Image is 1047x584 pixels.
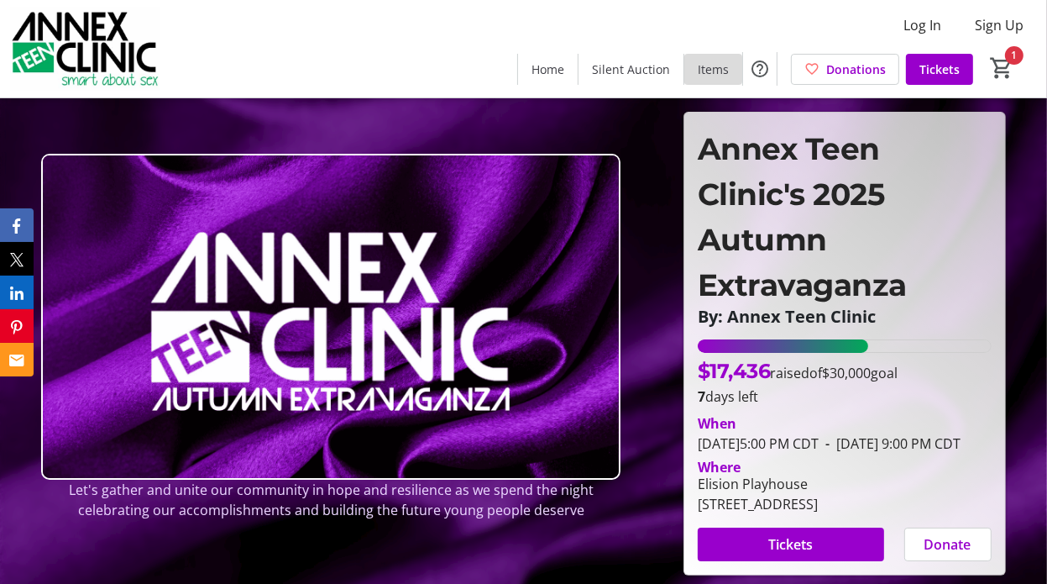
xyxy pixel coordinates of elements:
button: Log In [890,12,955,39]
span: Annex Teen Clinic's 2025 Autumn Extravaganza [698,130,907,303]
a: Donations [791,54,899,85]
span: $17,436 [698,359,771,383]
div: Elision Playhouse [698,474,818,494]
span: $30,000 [822,364,871,382]
span: Let's gather and unite our community in hope and resilience as we spend the night celebrating our... [69,481,594,519]
span: 7 [698,387,705,406]
div: [STREET_ADDRESS] [698,494,818,514]
span: Log In [903,15,941,35]
span: [DATE] 9:00 PM CDT [819,434,961,453]
button: Donate [904,528,992,561]
span: Donations [826,61,886,78]
div: 58.12016666666666% of fundraising goal reached [698,339,992,353]
span: Sign Up [975,15,1023,35]
span: Home [531,61,564,78]
span: [DATE] 5:00 PM CDT [698,434,819,453]
a: Tickets [906,54,973,85]
span: Silent Auction [592,61,670,78]
button: Tickets [698,528,884,561]
button: Sign Up [961,12,1037,39]
p: raised of goal [698,356,898,387]
a: Items [684,54,742,85]
button: Help [743,52,777,86]
span: Items [698,61,729,78]
img: Campaign CTA Media Photo [41,154,620,480]
a: Silent Auction [578,54,683,85]
span: Donate [924,534,971,555]
p: By: Annex Teen Clinic [698,308,992,326]
span: - [819,434,836,453]
img: Annex Teen Clinic's Logo [10,7,160,91]
span: Tickets [919,61,960,78]
span: Tickets [768,534,813,555]
a: Home [518,54,578,85]
div: Where [698,460,741,474]
button: Cart [987,53,1017,83]
div: When [698,413,736,434]
p: days left [698,387,992,407]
